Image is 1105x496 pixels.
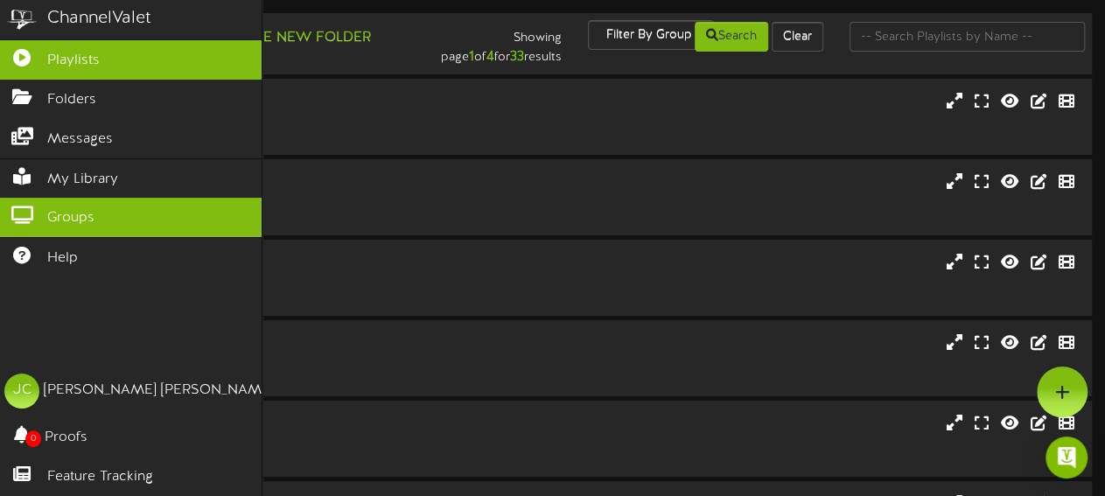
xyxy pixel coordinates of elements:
[47,467,153,487] span: Feature Tracking
[70,172,475,192] div: advertistingtestunit
[70,414,475,434] div: DockerProdTestUnit
[70,207,475,222] div: # 8432
[850,22,1085,52] input: -- Search Playlists by Name --
[695,22,768,52] button: Search
[70,112,475,127] div: IDC PRO ( 12:5 )
[45,428,87,448] span: Proofs
[70,449,475,464] div: # 8103
[44,381,274,401] div: [PERSON_NAME] [PERSON_NAME]
[47,170,118,190] span: My Library
[47,129,113,150] span: Messages
[202,27,376,49] button: Create New Folder
[47,51,100,71] span: Playlists
[70,353,475,368] div: IDC PRO ( 12:5 )
[70,253,475,273] div: AnalyticsTestbummer
[70,288,475,303] div: # 8431
[47,248,78,269] span: Help
[588,20,714,50] button: Filter By Group
[4,374,39,409] div: JC
[70,368,475,383] div: # 8101
[400,20,575,67] div: Showing page of for results
[486,49,494,65] strong: 4
[70,192,475,207] div: IDC PRO ( 12:5 )
[47,208,94,228] span: Groups
[1046,437,1088,479] div: Open Intercom Messenger
[70,273,475,288] div: IDC PRO ( 12:5 )
[47,90,96,110] span: Folders
[47,6,151,31] div: ChannelValet
[70,92,475,112] div: 1234567890
[469,49,474,65] strong: 1
[510,49,524,65] strong: 33
[70,333,475,353] div: DockerProdTestUnit
[70,434,475,449] div: IDC PRO ( 12:5 )
[25,430,41,447] span: 0
[772,22,823,52] button: Clear
[70,127,475,142] div: # 8448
